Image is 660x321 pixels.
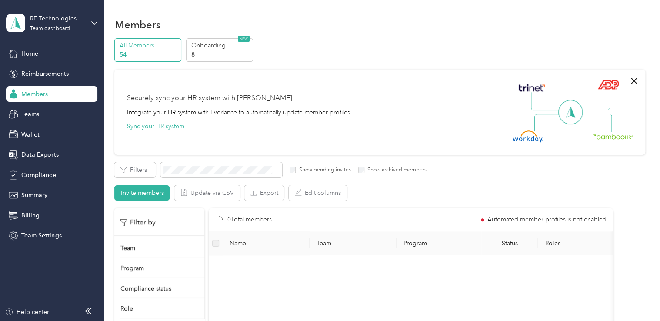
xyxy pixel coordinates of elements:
[30,26,70,31] div: Team dashboard
[238,36,250,42] span: NEW
[5,308,49,317] button: Help center
[593,133,633,139] img: BambooHR
[481,231,538,255] th: Status
[611,272,660,321] iframe: Everlance-gr Chat Button Frame
[21,110,39,119] span: Teams
[538,231,625,255] th: Roles
[513,130,543,143] img: Workday
[120,304,133,313] p: Role
[223,231,310,255] th: Name
[244,185,284,201] button: Export
[227,215,272,224] p: 0 Total members
[114,162,156,177] button: Filters
[30,14,84,23] div: RF Technologies
[21,90,48,99] span: Members
[364,166,427,174] label: Show archived members
[21,191,47,200] span: Summary
[120,264,144,273] p: Program
[127,93,292,104] div: Securely sync your HR system with [PERSON_NAME]
[21,231,61,240] span: Team Settings
[289,185,347,201] button: Edit columns
[397,231,481,255] th: Program
[191,50,250,59] p: 8
[21,150,58,159] span: Data Exports
[296,166,350,174] label: Show pending invites
[21,211,40,220] span: Billing
[581,114,612,132] img: Line Right Down
[531,92,561,111] img: Line Left Up
[114,185,170,201] button: Invite members
[120,50,179,59] p: 54
[120,217,156,228] p: Filter by
[120,244,135,253] p: Team
[191,41,250,50] p: Onboarding
[120,41,179,50] p: All Members
[597,80,619,90] img: ADP
[21,130,40,139] span: Wallet
[174,185,240,201] button: Update via CSV
[127,122,184,131] button: Sync your HR system
[310,231,397,255] th: Team
[517,82,547,94] img: Trinet
[21,69,68,78] span: Reimbursements
[534,114,564,131] img: Line Left Down
[487,217,606,223] span: Automated member profiles is not enabled
[120,284,171,293] p: Compliance status
[21,49,38,58] span: Home
[127,108,351,117] div: Integrate your HR system with Everlance to automatically update member profiles.
[580,92,610,110] img: Line Right Up
[21,171,56,180] span: Compliance
[230,240,303,247] span: Name
[114,20,160,29] h1: Members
